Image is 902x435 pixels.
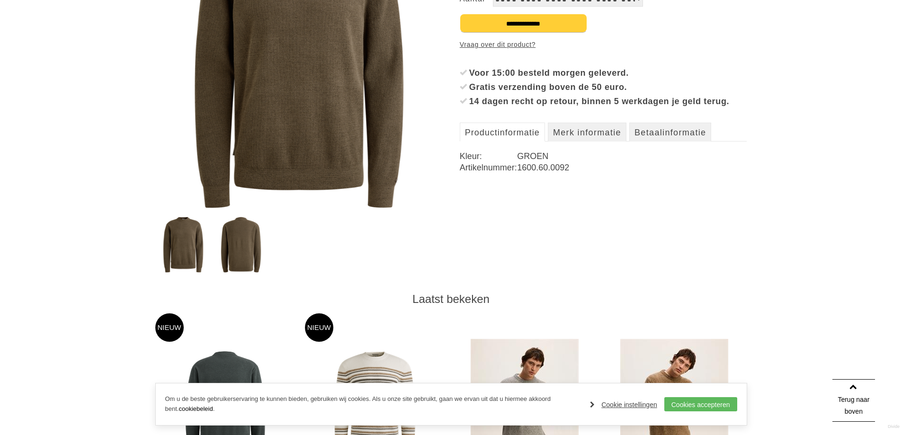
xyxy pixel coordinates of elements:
[629,123,711,142] a: Betaalinformatie
[664,397,737,411] a: Cookies accepteren
[517,162,747,173] dd: 1600.60.0092
[460,151,517,162] dt: Kleur:
[469,66,747,80] div: Voor 15:00 besteld morgen geleverd.
[214,217,268,273] img: cast-iron-ckw2509312-truien
[460,37,536,52] a: Vraag over dit product?
[548,123,626,142] a: Merk informatie
[517,151,747,162] dd: GROEN
[832,379,875,422] a: Terug naar boven
[179,405,213,412] a: cookiebeleid
[165,394,581,414] p: Om u de beste gebruikerservaring te kunnen bieden, gebruiken wij cookies. Als u onze site gebruik...
[590,398,657,412] a: Cookie instellingen
[156,217,211,273] img: cast-iron-ckw2509312-truien
[460,162,517,173] dt: Artikelnummer:
[155,292,747,306] div: Laatst bekeken
[460,123,545,142] a: Productinformatie
[888,421,900,433] a: Divide
[460,94,747,108] li: 14 dagen recht op retour, binnen 5 werkdagen je geld terug.
[469,80,747,94] div: Gratis verzending boven de 50 euro.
